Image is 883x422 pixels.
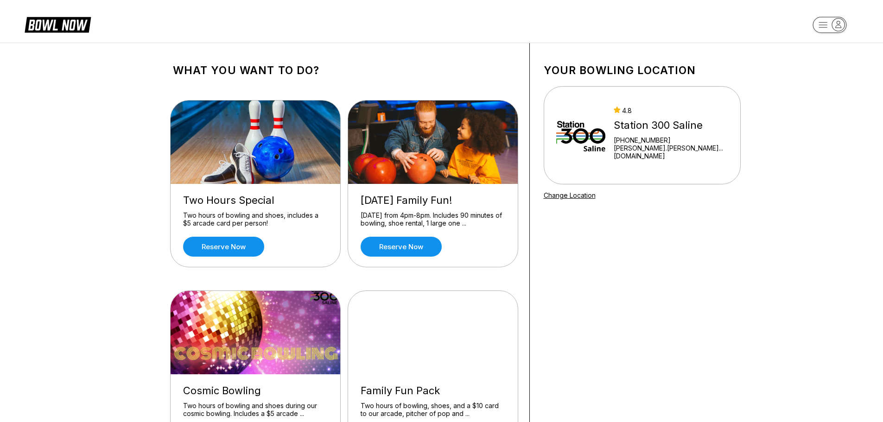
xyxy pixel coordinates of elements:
div: Station 300 Saline [614,119,728,132]
a: Reserve now [361,237,442,257]
img: Cosmic Bowling [171,291,341,374]
a: [PERSON_NAME].[PERSON_NAME]...[DOMAIN_NAME] [614,144,728,160]
a: Reserve now [183,237,264,257]
div: Two Hours Special [183,194,328,207]
img: Family Fun Pack [348,291,519,374]
div: [PHONE_NUMBER] [614,136,728,144]
img: Friday Family Fun! [348,101,519,184]
img: Two Hours Special [171,101,341,184]
h1: What you want to do? [173,64,515,77]
div: [DATE] from 4pm-8pm. Includes 90 minutes of bowling, shoe rental, 1 large one ... [361,211,505,227]
div: Two hours of bowling, shoes, and a $10 card to our arcade, pitcher of pop and ... [361,402,505,418]
div: Cosmic Bowling [183,384,328,397]
div: [DATE] Family Fun! [361,194,505,207]
div: 4.8 [614,107,728,114]
h1: Your bowling location [544,64,741,77]
div: Family Fun Pack [361,384,505,397]
img: Station 300 Saline [556,101,606,170]
div: Two hours of bowling and shoes during our cosmic bowling. Includes a $5 arcade ... [183,402,328,418]
div: Two hours of bowling and shoes, includes a $5 arcade card per person! [183,211,328,227]
a: Change Location [544,191,596,199]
